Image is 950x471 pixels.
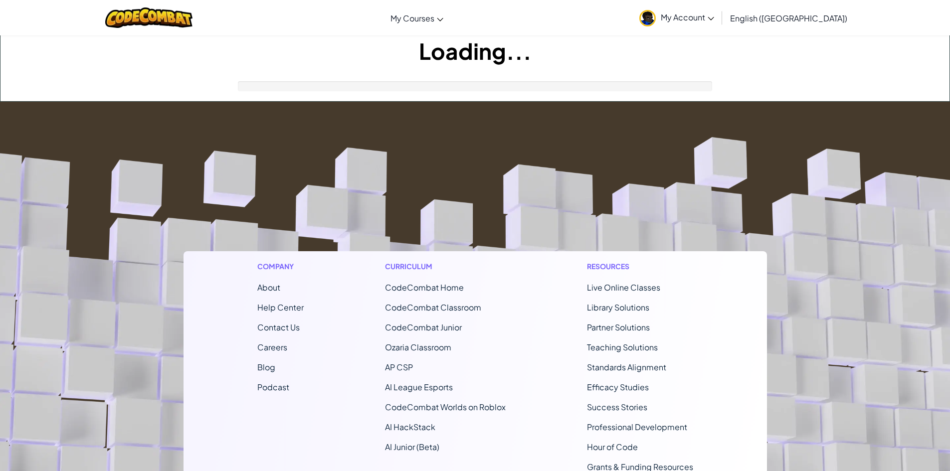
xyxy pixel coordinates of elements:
span: English ([GEOGRAPHIC_DATA]) [730,13,847,23]
a: AP CSP [385,362,413,372]
a: About [257,282,280,293]
a: CodeCombat Junior [385,322,462,332]
a: Efficacy Studies [587,382,649,392]
a: Success Stories [587,402,647,412]
a: My Account [634,2,719,33]
a: Teaching Solutions [587,342,658,352]
a: Professional Development [587,422,687,432]
span: My Account [661,12,714,22]
a: CodeCombat Classroom [385,302,481,313]
a: AI Junior (Beta) [385,442,439,452]
span: Contact Us [257,322,300,332]
a: Blog [257,362,275,372]
a: English ([GEOGRAPHIC_DATA]) [725,4,852,31]
a: Careers [257,342,287,352]
h1: Curriculum [385,261,506,272]
a: Library Solutions [587,302,649,313]
h1: Loading... [0,35,950,66]
a: AI HackStack [385,422,435,432]
h1: Company [257,261,304,272]
span: CodeCombat Home [385,282,464,293]
img: CodeCombat logo [105,7,192,28]
a: CodeCombat Worlds on Roblox [385,402,506,412]
span: My Courses [390,13,434,23]
a: Ozaria Classroom [385,342,451,352]
a: My Courses [385,4,448,31]
a: Partner Solutions [587,322,650,332]
h1: Resources [587,261,693,272]
a: Hour of Code [587,442,638,452]
a: Live Online Classes [587,282,660,293]
a: Standards Alignment [587,362,666,372]
a: AI League Esports [385,382,453,392]
a: Help Center [257,302,304,313]
img: avatar [639,10,656,26]
a: Podcast [257,382,289,392]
